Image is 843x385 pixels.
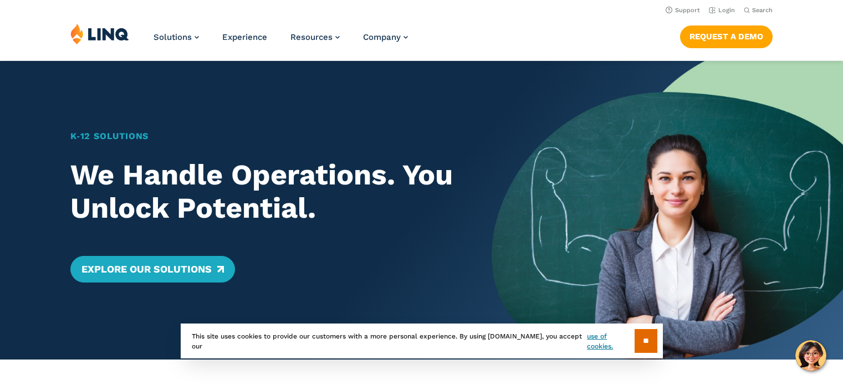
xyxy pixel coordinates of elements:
span: Resources [290,32,333,42]
a: Request a Demo [680,25,773,48]
img: Home Banner [492,61,843,360]
h2: We Handle Operations. You Unlock Potential. [70,158,458,225]
span: Company [363,32,401,42]
div: This site uses cookies to provide our customers with a more personal experience. By using [DOMAIN... [181,324,663,358]
a: Solutions [154,32,199,42]
a: Explore Our Solutions [70,256,235,283]
img: LINQ | K‑12 Software [70,23,129,44]
span: Solutions [154,32,192,42]
a: Login [709,7,735,14]
a: Experience [222,32,267,42]
nav: Primary Navigation [154,23,408,60]
button: Open Search Bar [744,6,773,14]
a: Support [666,7,700,14]
a: use of cookies. [587,331,634,351]
a: Resources [290,32,340,42]
button: Hello, have a question? Let’s chat. [795,340,826,371]
h1: K‑12 Solutions [70,130,458,143]
a: Company [363,32,408,42]
nav: Button Navigation [680,23,773,48]
span: Search [752,7,773,14]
